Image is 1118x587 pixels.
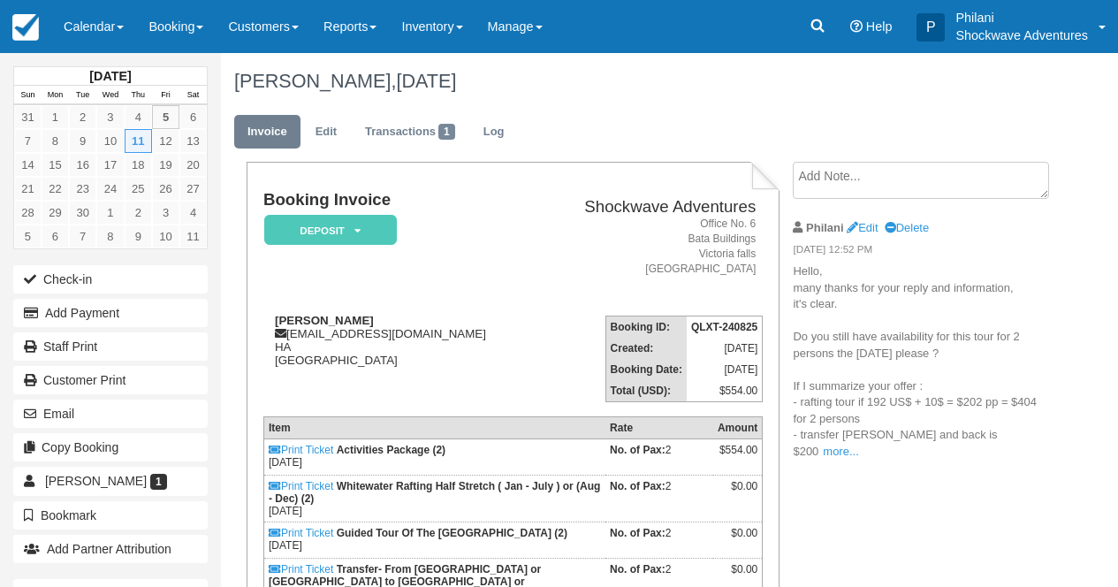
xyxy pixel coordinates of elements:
[96,105,124,129] a: 3
[605,359,687,380] th: Booking Date:
[605,380,687,402] th: Total (USD):
[179,225,207,248] a: 11
[13,366,208,394] a: Customer Print
[850,20,863,33] i: Help
[152,105,179,129] a: 5
[275,314,374,327] strong: [PERSON_NAME]
[269,563,333,576] a: Print Ticket
[793,263,1046,460] p: Hello, many thanks for your reply and information, it's clear. Do you still have availability for...
[96,153,124,177] a: 17
[337,444,445,456] strong: Activities Package (2)
[337,527,567,539] strong: Guided Tour Of The [GEOGRAPHIC_DATA] (2)
[605,439,713,476] td: 2
[42,86,69,105] th: Mon
[179,86,207,105] th: Sat
[955,9,1088,27] p: Philani
[45,474,147,488] span: [PERSON_NAME]
[263,417,605,439] th: Item
[125,129,152,153] a: 11
[96,201,124,225] a: 1
[263,522,605,559] td: [DATE]
[179,105,207,129] a: 6
[14,177,42,201] a: 21
[125,153,152,177] a: 18
[14,201,42,225] a: 28
[14,129,42,153] a: 7
[687,338,763,359] td: [DATE]
[269,480,333,492] a: Print Ticket
[13,400,208,428] button: Email
[713,417,763,439] th: Amount
[718,527,757,553] div: $0.00
[13,265,208,293] button: Check-in
[125,86,152,105] th: Thu
[13,332,208,361] a: Staff Print
[13,501,208,530] button: Bookmark
[955,27,1088,44] p: Shockwave Adventures
[610,480,665,492] strong: No. of Pax
[470,115,518,149] a: Log
[13,535,208,563] button: Add Partner Attribution
[543,198,756,217] h2: Shockwave Adventures
[14,153,42,177] a: 14
[14,86,42,105] th: Sun
[687,359,763,380] td: [DATE]
[42,105,69,129] a: 1
[125,201,152,225] a: 2
[234,115,300,149] a: Invoice
[13,467,208,495] a: [PERSON_NAME] 1
[866,19,893,34] span: Help
[610,563,665,576] strong: No. of Pax
[234,71,1046,92] h1: [PERSON_NAME],
[263,476,605,522] td: [DATE]
[916,13,945,42] div: P
[42,177,69,201] a: 22
[152,225,179,248] a: 10
[605,522,713,559] td: 2
[14,225,42,248] a: 5
[605,417,713,439] th: Rate
[96,86,124,105] th: Wed
[152,177,179,201] a: 26
[793,242,1046,262] em: [DATE] 12:52 PM
[605,338,687,359] th: Created:
[42,225,69,248] a: 6
[69,105,96,129] a: 2
[718,444,757,470] div: $554.00
[13,299,208,327] button: Add Payment
[69,86,96,105] th: Tue
[152,153,179,177] a: 19
[352,115,468,149] a: Transactions1
[885,221,929,234] a: Delete
[718,480,757,507] div: $0.00
[13,433,208,461] button: Copy Booking
[269,444,333,456] a: Print Ticket
[806,221,843,234] strong: Philani
[691,321,757,333] strong: QLXT-240825
[823,445,858,458] a: more...
[152,129,179,153] a: 12
[152,201,179,225] a: 3
[396,70,456,92] span: [DATE]
[179,129,207,153] a: 13
[42,153,69,177] a: 15
[264,215,397,246] em: Deposit
[263,191,536,210] h1: Booking Invoice
[610,444,665,456] strong: No. of Pax
[438,124,455,140] span: 1
[125,177,152,201] a: 25
[263,314,536,367] div: [EMAIL_ADDRESS][DOMAIN_NAME] HA [GEOGRAPHIC_DATA]
[263,214,391,247] a: Deposit
[152,86,179,105] th: Fri
[179,177,207,201] a: 27
[96,129,124,153] a: 10
[96,177,124,201] a: 24
[605,476,713,522] td: 2
[269,480,600,505] strong: Whitewater Rafting Half Stretch ( Jan - July ) or (Aug - Dec) (2)
[69,177,96,201] a: 23
[69,225,96,248] a: 7
[687,380,763,402] td: $554.00
[847,221,878,234] a: Edit
[69,201,96,225] a: 30
[125,105,152,129] a: 4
